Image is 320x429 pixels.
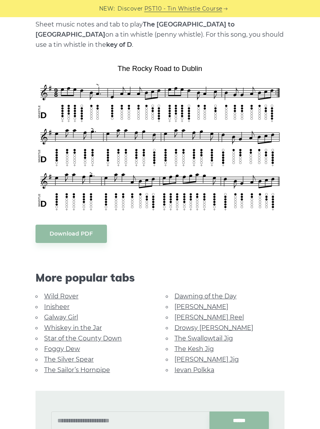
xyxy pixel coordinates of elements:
span: More popular tabs [36,271,284,284]
a: Foggy Dew [44,345,80,353]
img: The Rocky Road to Dublin Tin Whistle Tabs & Sheet Music [36,62,284,213]
a: Inisheer [44,303,69,310]
a: Wild Rover [44,292,78,300]
a: Drowsy [PERSON_NAME] [174,324,253,331]
a: [PERSON_NAME] [174,303,228,310]
a: Whiskey in the Jar [44,324,102,331]
a: PST10 - Tin Whistle Course [144,4,222,13]
a: The Swallowtail Jig [174,335,233,342]
a: Dawning of the Day [174,292,236,300]
strong: key of D [106,41,132,48]
p: Sheet music notes and tab to play on a tin whistle (penny whistle). For this song, you should use... [36,19,284,50]
a: The Kesh Jig [174,345,214,353]
a: [PERSON_NAME] Jig [174,356,239,363]
a: [PERSON_NAME] Reel [174,314,244,321]
a: The Silver Spear [44,356,94,363]
a: Star of the County Down [44,335,122,342]
span: NEW: [99,4,115,13]
a: Galway Girl [44,314,78,321]
a: Ievan Polkka [174,366,214,374]
span: Discover [117,4,143,13]
a: The Sailor’s Hornpipe [44,366,110,374]
a: Download PDF [36,225,107,243]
